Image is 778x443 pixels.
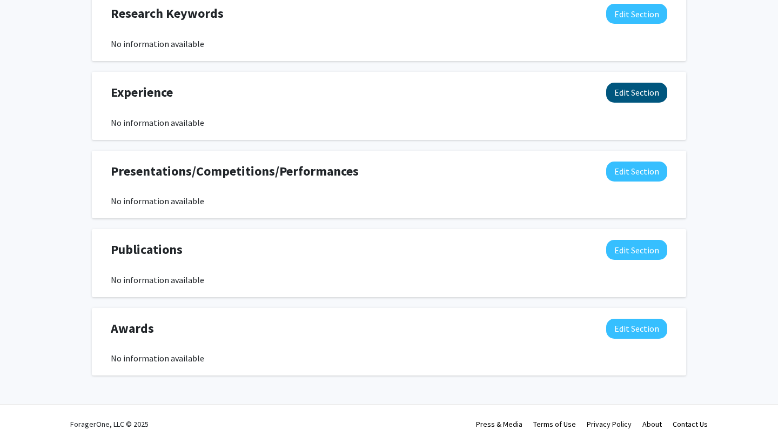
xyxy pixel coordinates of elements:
button: Edit Presentations/Competitions/Performances [606,162,667,182]
button: Edit Awards [606,319,667,339]
button: Edit Publications [606,240,667,260]
div: No information available [111,116,667,129]
a: Terms of Use [533,419,576,429]
div: ForagerOne, LLC © 2025 [70,405,149,443]
div: No information available [111,194,667,207]
span: Experience [111,83,173,102]
a: Press & Media [476,419,522,429]
a: Privacy Policy [587,419,632,429]
div: No information available [111,273,667,286]
div: No information available [111,37,667,50]
span: Awards [111,319,154,338]
span: Presentations/Competitions/Performances [111,162,359,181]
a: Contact Us [673,419,708,429]
span: Publications [111,240,183,259]
button: Edit Research Keywords [606,4,667,24]
span: Research Keywords [111,4,224,23]
div: No information available [111,352,667,365]
button: Edit Experience [606,83,667,103]
iframe: Chat [8,394,46,435]
a: About [642,419,662,429]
